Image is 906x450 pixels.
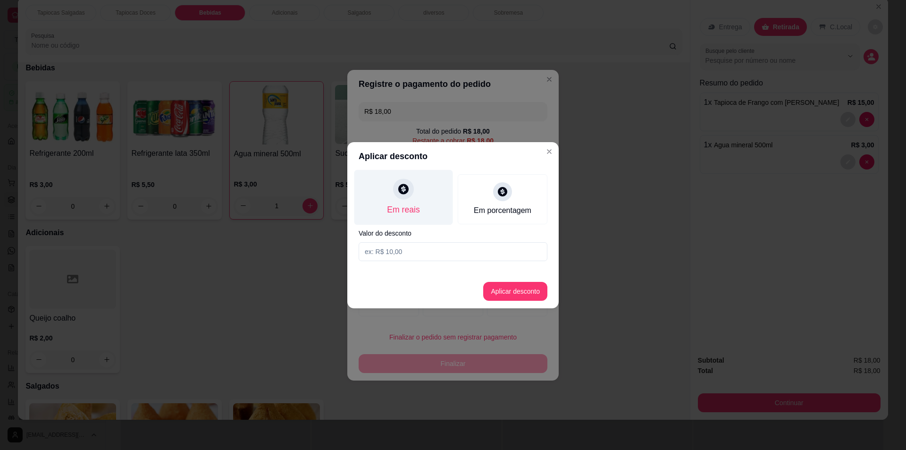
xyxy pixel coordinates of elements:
[359,230,547,237] label: Valor do desconto
[542,144,557,159] button: Close
[483,282,547,301] button: Aplicar desconto
[359,242,547,261] input: Valor do desconto
[474,205,531,216] div: Em porcentagem
[387,204,419,216] div: Em reais
[347,142,559,170] header: Aplicar desconto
